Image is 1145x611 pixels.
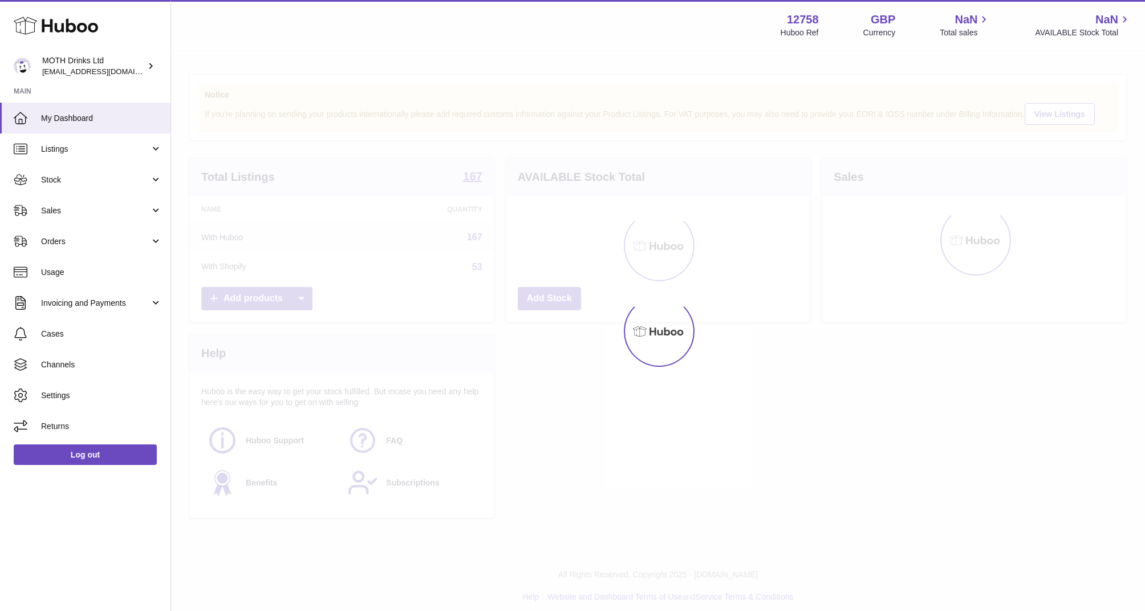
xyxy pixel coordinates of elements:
span: [EMAIL_ADDRESS][DOMAIN_NAME] [42,67,168,76]
div: MOTH Drinks Ltd [42,55,145,77]
span: My Dashboard [41,113,162,124]
span: Stock [41,175,150,185]
strong: 12758 [787,12,819,27]
span: NaN [955,12,977,27]
span: Listings [41,144,150,155]
span: AVAILABLE Stock Total [1035,27,1131,38]
a: NaN AVAILABLE Stock Total [1035,12,1131,38]
a: NaN Total sales [940,12,990,38]
img: orders@mothdrinks.com [14,58,31,75]
span: Orders [41,236,150,247]
span: Channels [41,359,162,370]
span: Cases [41,329,162,339]
div: Currency [863,27,896,38]
a: Log out [14,444,157,465]
span: Usage [41,267,162,278]
div: Huboo Ref [781,27,819,38]
span: NaN [1095,12,1118,27]
span: Sales [41,205,150,216]
span: Total sales [940,27,990,38]
span: Returns [41,421,162,432]
span: Settings [41,390,162,401]
span: Invoicing and Payments [41,298,150,309]
strong: GBP [871,12,895,27]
